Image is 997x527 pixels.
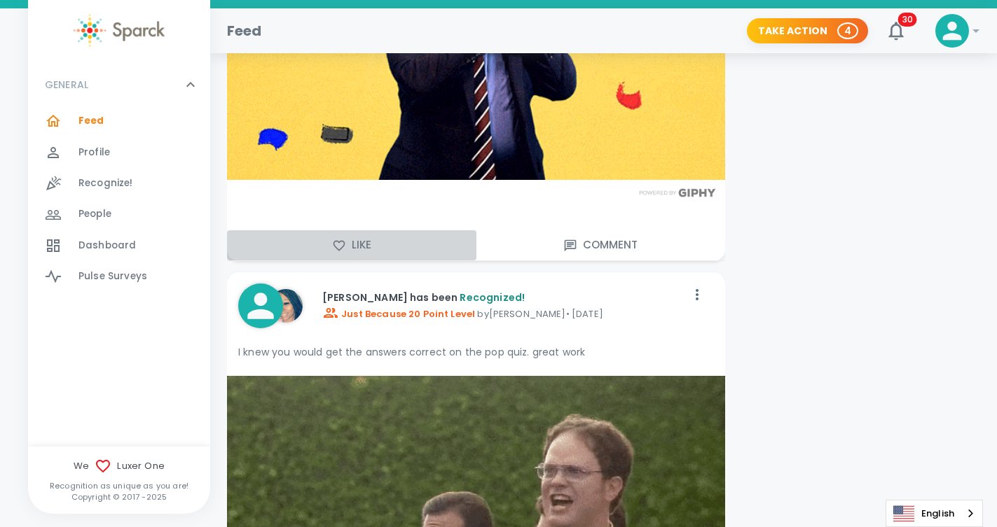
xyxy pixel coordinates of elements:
[28,106,210,136] a: Feed
[747,18,868,44] button: Take Action 4
[78,146,110,160] span: Profile
[886,500,983,527] div: Language
[78,114,104,128] span: Feed
[28,14,210,47] a: Sparck logo
[476,230,726,260] button: Comment
[28,64,210,106] div: GENERAL
[28,230,210,261] a: Dashboard
[28,106,210,297] div: GENERAL
[28,491,210,503] p: Copyright © 2017 - 2025
[78,239,136,253] span: Dashboard
[28,458,210,475] span: We Luxer One
[322,307,475,321] span: Just Because 20 Point Level
[886,500,982,526] a: English
[844,24,851,38] p: 4
[269,289,303,323] img: Picture of Ashley Blakely
[227,230,476,260] button: Like
[635,188,720,197] img: Powered by GIPHY
[879,14,913,48] button: 30
[322,304,686,321] p: by [PERSON_NAME] • [DATE]
[28,199,210,230] a: People
[78,269,147,283] span: Pulse Surveys
[227,20,262,42] h1: Feed
[74,14,165,47] img: Sparck logo
[322,290,686,304] p: [PERSON_NAME] has been
[28,168,210,199] a: Recognize!
[898,13,917,27] span: 30
[886,500,983,527] aside: Language selected: English
[460,290,525,304] span: Recognized!
[238,345,714,359] p: I knew you would get the answers correct on the pop quiz. great work
[28,480,210,491] p: Recognition as unique as you are!
[45,78,88,92] p: GENERAL
[78,176,133,190] span: Recognize!
[28,261,210,292] a: Pulse Surveys
[78,207,111,221] span: People
[28,137,210,168] a: Profile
